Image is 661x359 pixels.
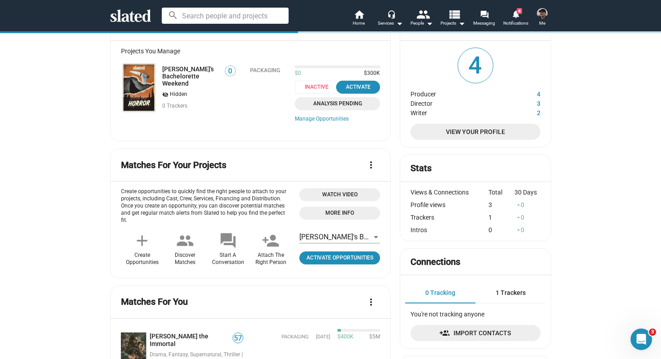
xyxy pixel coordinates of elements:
mat-card-title: Matches For You [121,296,188,308]
span: 0 Trackers [162,103,187,109]
dd: 4 [507,88,540,98]
a: Analysis Pending [295,97,380,110]
span: Inactive [295,81,343,94]
mat-icon: forum [219,232,237,250]
span: 57 [233,334,243,343]
span: Packaging [281,334,309,341]
span: 3 [649,329,656,336]
span: $0 [295,70,301,77]
mat-icon: person_add [262,232,280,250]
mat-icon: forum [480,10,488,18]
button: Jack RuefliMe [531,6,553,30]
mat-icon: add [133,232,151,250]
span: Activate Opportunities [303,253,376,263]
div: 0 [488,226,514,234]
mat-card-title: Stats [410,162,432,174]
mat-icon: arrow_drop_down [424,18,435,29]
span: View Your Profile [418,124,533,140]
a: Click to open project profile page opportunities tab [299,251,380,264]
span: $5M [366,333,380,341]
time: [DATE] [316,334,330,341]
span: Me [539,18,545,29]
mat-icon: view_list [447,8,460,21]
mat-card-title: Matches For Your Projects [121,159,226,171]
div: 1 [488,214,514,221]
div: 30 Days [514,189,540,196]
div: Services [378,18,403,29]
mat-card-title: Connections [410,256,460,268]
div: Total [488,189,514,196]
span: Messaging [473,18,495,29]
button: Activate [336,81,380,94]
span: Projects [441,18,465,29]
div: Projects You Manage [121,48,380,55]
span: Analysis Pending [300,99,375,108]
input: Search people and projects [162,8,289,24]
mat-icon: people [416,8,429,21]
iframe: Intercom live chat [631,329,652,350]
span: 0 Tracking [425,289,455,296]
button: Projects [437,9,469,29]
div: Profile views [410,201,488,208]
span: Notifications [503,18,528,29]
a: [PERSON_NAME] the Immortal [150,333,233,348]
span: 1 Trackers [496,289,526,296]
mat-icon: more_vert [366,297,376,307]
mat-icon: arrow_drop_up [515,214,522,221]
a: View Your Profile [410,124,540,140]
mat-icon: home [354,9,364,20]
a: Home [343,9,375,29]
div: Intros [410,226,488,234]
span: Home [353,18,365,29]
p: Create opportunities to quickly find the right people to attach to your projects, including Cast,... [121,188,293,224]
div: Activate [341,82,375,92]
div: Attach The Right Person [255,252,286,266]
dt: Writer [410,107,506,117]
span: 4 [458,48,493,83]
button: Open 'Opportunities Intro Video' dialog [299,188,380,201]
span: More Info [305,208,375,218]
div: People [410,18,433,29]
a: Jane's Bachelorette Weekend [121,62,157,113]
mat-icon: more_vert [366,160,376,170]
img: Jack Ruefli [537,8,548,19]
dd: 3 [507,98,540,107]
span: $300K [360,70,380,77]
div: Packaging [250,67,280,74]
a: Import Contacts [410,325,540,341]
img: Jane's Bachelorette Weekend [123,64,155,112]
a: Open 'More info' dialog with information about Opportunities [299,207,380,220]
button: Services [375,9,406,29]
mat-icon: arrow_drop_up [515,227,522,233]
div: Discover Matches [175,252,195,266]
a: 4Notifications [500,9,531,29]
div: 0 [514,214,540,221]
div: 3 [488,201,514,208]
mat-icon: people [176,232,194,250]
span: 0 [225,67,235,76]
span: Watch Video [305,190,375,199]
mat-icon: headset_mic [387,10,395,18]
mat-icon: arrow_drop_down [394,18,405,29]
dt: Producer [410,88,506,98]
span: 4 [517,8,522,14]
mat-icon: arrow_drop_down [456,18,467,29]
span: Import Contacts [418,325,533,341]
a: Manage Opportunities [295,116,380,123]
div: Trackers [410,214,488,221]
span: [PERSON_NAME]'s Bachelorette Weekend [299,233,429,241]
dt: Director [410,98,506,107]
dd: 2 [507,107,540,117]
div: Start A Conversation [212,252,244,266]
div: 0 [514,226,540,234]
a: Messaging [469,9,500,29]
mat-icon: notifications [511,9,520,18]
div: Views & Connections [410,189,488,196]
span: Hidden [170,91,187,98]
button: People [406,9,437,29]
div: 0 [514,201,540,208]
a: [PERSON_NAME]'s Bachelorette Weekend [162,65,219,87]
mat-icon: visibility_off [162,91,168,99]
span: You're not tracking anyone [410,311,484,318]
div: Create Opportunities [126,252,159,266]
